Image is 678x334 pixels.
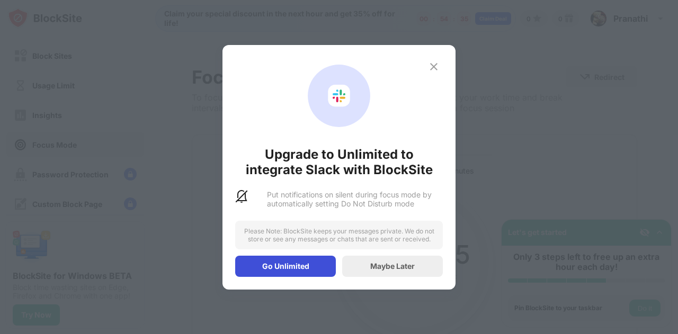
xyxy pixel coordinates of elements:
[370,261,415,270] div: Maybe Later
[235,147,443,177] div: Upgrade to Unlimited to integrate Slack with BlockSite
[267,190,443,208] div: Put notifications on silent during focus mode by automatically setting Do Not Disturb mode
[235,190,248,203] img: slack-dnd-notifications.svg
[301,58,377,134] div: animation
[235,221,443,249] div: Please Note: BlockSite keeps your messages private. We do not store or see any messages or chats ...
[235,256,336,277] div: Go Unlimited
[427,60,440,73] img: x-button.svg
